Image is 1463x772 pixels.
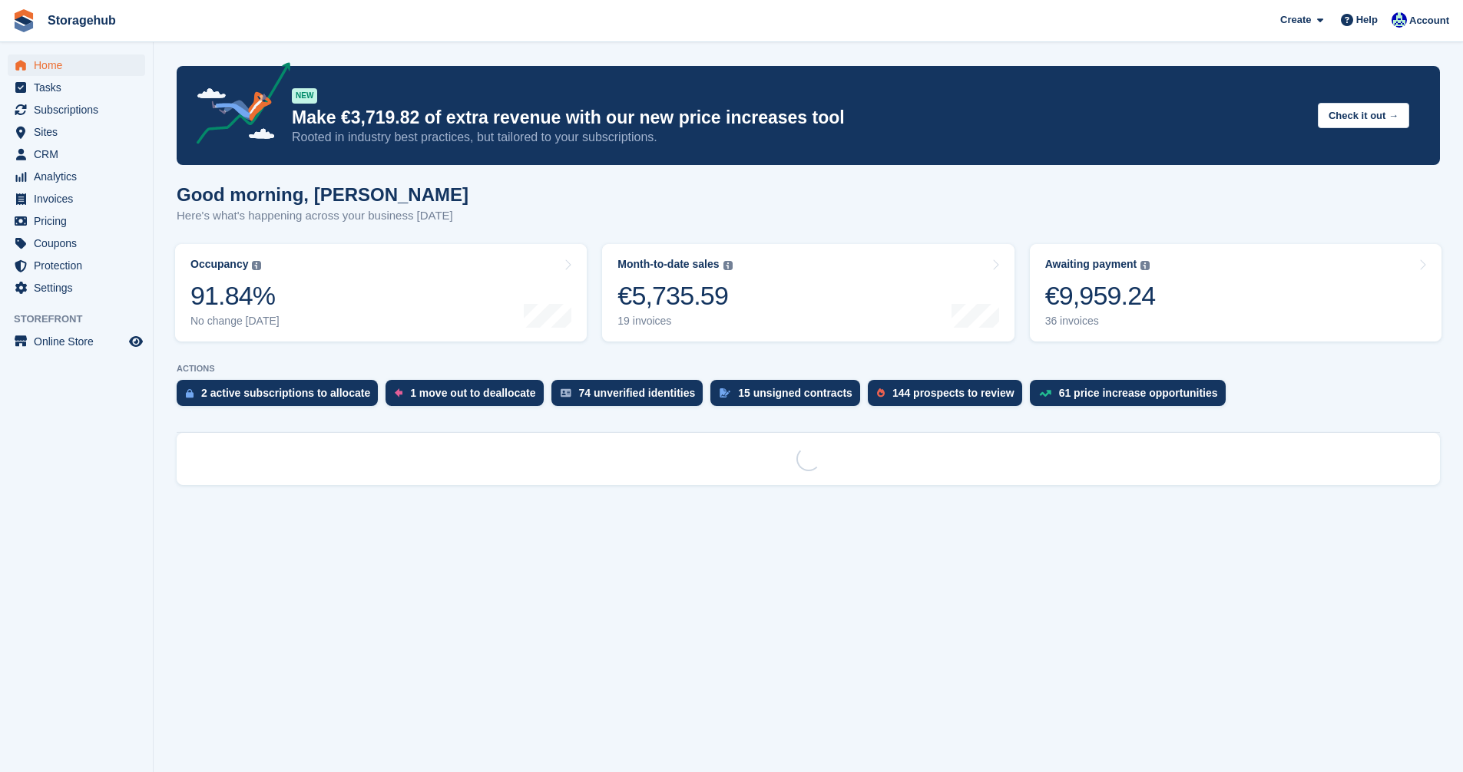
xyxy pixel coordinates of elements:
a: Preview store [127,332,145,351]
p: Rooted in industry best practices, but tailored to your subscriptions. [292,129,1306,146]
div: €5,735.59 [617,280,732,312]
span: Home [34,54,126,76]
span: Storefront [14,312,153,327]
a: menu [8,210,145,232]
p: Here's what's happening across your business [DATE] [177,207,468,225]
div: No change [DATE] [190,315,280,328]
div: 15 unsigned contracts [738,387,852,399]
a: menu [8,233,145,254]
span: Tasks [34,77,126,98]
div: NEW [292,88,317,104]
a: 15 unsigned contracts [710,380,868,414]
div: 2 active subscriptions to allocate [201,387,370,399]
span: Invoices [34,188,126,209]
div: 91.84% [190,280,280,312]
div: 36 invoices [1045,315,1156,328]
img: Vladimir Osojnik [1392,12,1407,28]
span: Sites [34,121,126,143]
div: 144 prospects to review [892,387,1015,399]
div: €9,959.24 [1045,280,1156,312]
span: Coupons [34,233,126,254]
a: 1 move out to deallocate [386,380,551,414]
img: stora-icon-8386f47178a22dfd0bd8f6a31ec36ba5ce8667c1dd55bd0f319d3a0aa187defe.svg [12,9,35,32]
a: menu [8,188,145,209]
p: Make €3,719.82 of extra revenue with our new price increases tool [292,107,1306,129]
a: menu [8,331,145,352]
a: menu [8,277,145,299]
p: ACTIONS [177,364,1440,374]
a: menu [8,77,145,98]
div: 19 invoices [617,315,732,328]
div: Month-to-date sales [617,258,719,271]
span: Online Store [34,331,126,352]
img: price-adjustments-announcement-icon-8257ccfd72463d97f412b2fc003d46551f7dbcb40ab6d574587a9cd5c0d94... [184,62,291,150]
a: menu [8,166,145,187]
div: 1 move out to deallocate [410,387,535,399]
span: Pricing [34,210,126,232]
span: Create [1280,12,1311,28]
img: active_subscription_to_allocate_icon-d502201f5373d7db506a760aba3b589e785aa758c864c3986d89f69b8ff3... [186,388,194,398]
a: Month-to-date sales €5,735.59 19 invoices [602,244,1014,341]
img: icon-info-grey-7440780725fd019a000dd9b08b2336e03edf1995a4989e88bcd33f0948082b44.svg [252,261,261,270]
div: 61 price increase opportunities [1059,387,1218,399]
a: 61 price increase opportunities [1030,380,1233,414]
a: 74 unverified identities [551,380,711,414]
span: Help [1356,12,1378,28]
a: menu [8,121,145,143]
a: menu [8,99,145,120]
img: price_increase_opportunities-93ffe204e8149a01c8c9dc8f82e8f89637d9d84a8eef4429ea346261dce0b2c0.svg [1039,390,1051,397]
span: Account [1409,13,1449,28]
img: contract_signature_icon-13c848040528278c33f63329250d36e43548de30e8caae1d1a13099fd9432cc5.svg [720,388,730,398]
a: 2 active subscriptions to allocate [177,380,386,414]
h1: Good morning, [PERSON_NAME] [177,184,468,205]
div: Occupancy [190,258,248,271]
span: Protection [34,255,126,276]
a: menu [8,144,145,165]
a: Awaiting payment €9,959.24 36 invoices [1030,244,1441,341]
button: Check it out → [1318,103,1409,128]
span: CRM [34,144,126,165]
span: Settings [34,277,126,299]
a: 144 prospects to review [868,380,1030,414]
img: icon-info-grey-7440780725fd019a000dd9b08b2336e03edf1995a4989e88bcd33f0948082b44.svg [1140,261,1150,270]
img: move_outs_to_deallocate_icon-f764333ba52eb49d3ac5e1228854f67142a1ed5810a6f6cc68b1a99e826820c5.svg [395,388,402,398]
a: Occupancy 91.84% No change [DATE] [175,244,587,341]
a: Storagehub [41,8,122,33]
img: icon-info-grey-7440780725fd019a000dd9b08b2336e03edf1995a4989e88bcd33f0948082b44.svg [723,261,733,270]
img: prospect-51fa495bee0391a8d652442698ab0144808aea92771e9ea1ae160a38d050c398.svg [877,388,885,398]
a: menu [8,255,145,276]
div: 74 unverified identities [579,387,696,399]
span: Analytics [34,166,126,187]
div: Awaiting payment [1045,258,1137,271]
img: verify_identity-adf6edd0f0f0b5bbfe63781bf79b02c33cf7c696d77639b501bdc392416b5a36.svg [561,388,571,398]
span: Subscriptions [34,99,126,120]
a: menu [8,54,145,76]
